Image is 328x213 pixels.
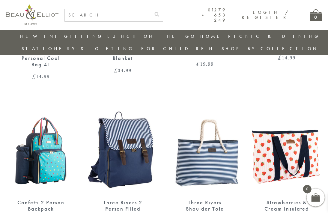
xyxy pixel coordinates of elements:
[20,33,60,39] a: New in!
[6,103,76,193] img: 36429 Confetti Mini 2 Person Filled Backpack Closed
[107,33,196,39] a: Lunch On The Go
[252,103,322,193] img: Strawberries & Cream Insulated Shoulder Tote
[278,54,296,61] bdi: 14.99
[16,199,66,212] div: Confetti 2 Person Backpack
[228,33,320,39] a: Picnic & Dining
[65,9,151,21] input: SEARCH
[16,37,66,67] div: Strawberries & Cream Aqua Insulated Personal Cool Bag 4L
[200,33,224,39] a: Home
[141,46,214,52] a: For Children
[196,60,214,67] bdi: 19.99
[114,67,118,74] span: £
[310,9,322,21] a: 0
[242,9,289,20] a: Login / Register
[202,7,227,23] a: 01279 653 249
[99,37,148,61] div: Three Rivers Personal Cool Bag and Picnic Blanket
[170,103,240,193] img: Three Rivers Shoulder Tote
[22,46,134,52] a: Stationery & Gifting
[278,54,282,61] span: £
[88,103,158,193] img: Three Rivers 2 Person Filled Backpack picnic set
[32,73,36,80] span: £
[222,46,318,52] a: Shop by collection
[196,60,200,67] span: £
[180,199,230,212] div: Three Rivers Shoulder Tote
[6,4,58,25] img: logo
[64,33,103,39] a: Gifting
[303,185,312,193] span: 0
[180,37,230,55] div: Three Rivers Insulated 2 x Bottle Cooler
[114,67,132,74] bdi: 34.99
[32,73,50,80] bdi: 14.99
